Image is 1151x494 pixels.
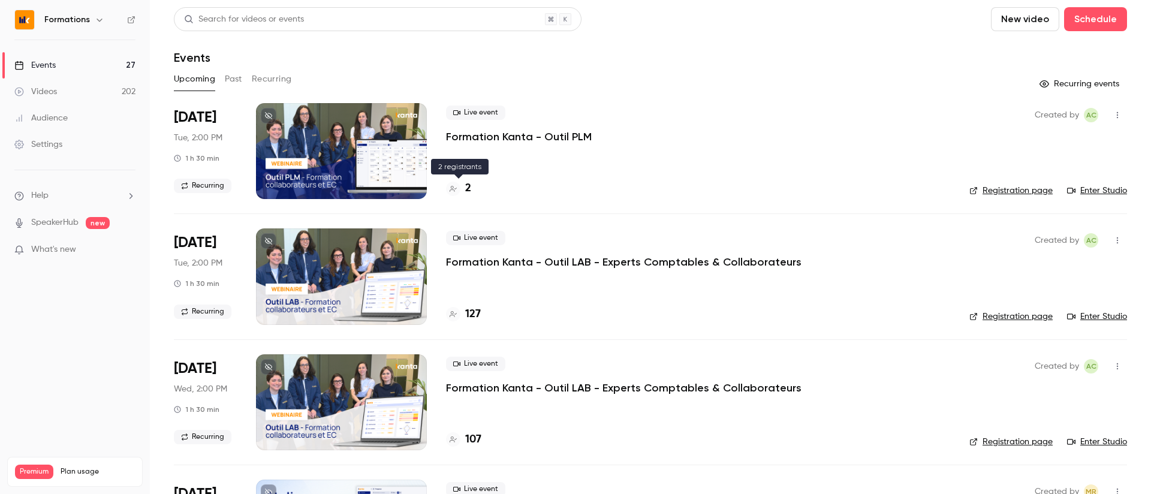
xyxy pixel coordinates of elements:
span: [DATE] [174,233,216,252]
a: 2 [446,180,471,197]
div: Search for videos or events [184,13,304,26]
a: Formation Kanta - Outil LAB - Experts Comptables & Collaborateurs [446,381,802,395]
a: SpeakerHub [31,216,79,229]
span: AC [1086,108,1096,122]
span: Live event [446,106,505,120]
a: Enter Studio [1067,185,1127,197]
a: Formation Kanta - Outil PLM [446,129,592,144]
span: Recurring [174,305,231,319]
h4: 127 [465,306,481,323]
span: Created by [1035,359,1079,373]
button: Schedule [1064,7,1127,31]
li: help-dropdown-opener [14,189,135,202]
div: Sep 9 Tue, 2:00 PM (Europe/Paris) [174,103,237,199]
span: Anaïs Cachelou [1084,359,1098,373]
span: Wed, 2:00 PM [174,383,227,395]
button: Recurring [252,70,292,89]
div: 1 h 30 min [174,279,219,288]
button: New video [991,7,1059,31]
span: [DATE] [174,359,216,378]
span: Recurring [174,430,231,444]
div: 1 h 30 min [174,405,219,414]
span: Live event [446,231,505,245]
button: Recurring events [1034,74,1127,94]
a: Enter Studio [1067,436,1127,448]
h1: Events [174,50,210,65]
span: [DATE] [174,108,216,127]
h4: 2 [465,180,471,197]
button: Upcoming [174,70,215,89]
span: Recurring [174,179,231,193]
span: Premium [15,465,53,479]
div: Sep 10 Wed, 2:00 PM (Europe/Paris) [174,354,237,450]
span: Anaïs Cachelou [1084,233,1098,248]
span: Created by [1035,233,1079,248]
span: Anaïs Cachelou [1084,108,1098,122]
a: 127 [446,306,481,323]
button: Past [225,70,242,89]
div: Settings [14,138,62,150]
div: Events [14,59,56,71]
div: Sep 9 Tue, 2:00 PM (Europe/Paris) [174,228,237,324]
div: 1 h 30 min [174,153,219,163]
h4: 107 [465,432,481,448]
iframe: Noticeable Trigger [121,245,135,255]
a: Registration page [969,185,1053,197]
span: Live event [446,357,505,371]
span: Plan usage [61,467,135,477]
span: Created by [1035,108,1079,122]
img: Formations [15,10,34,29]
span: AC [1086,359,1096,373]
a: 107 [446,432,481,448]
span: Tue, 2:00 PM [174,257,222,269]
span: What's new [31,243,76,256]
a: Registration page [969,436,1053,448]
span: Tue, 2:00 PM [174,132,222,144]
span: Help [31,189,49,202]
div: Audience [14,112,68,124]
div: Videos [14,86,57,98]
a: Registration page [969,311,1053,323]
a: Formation Kanta - Outil LAB - Experts Comptables & Collaborateurs [446,255,802,269]
span: AC [1086,233,1096,248]
h6: Formations [44,14,90,26]
a: Enter Studio [1067,311,1127,323]
span: new [86,217,110,229]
